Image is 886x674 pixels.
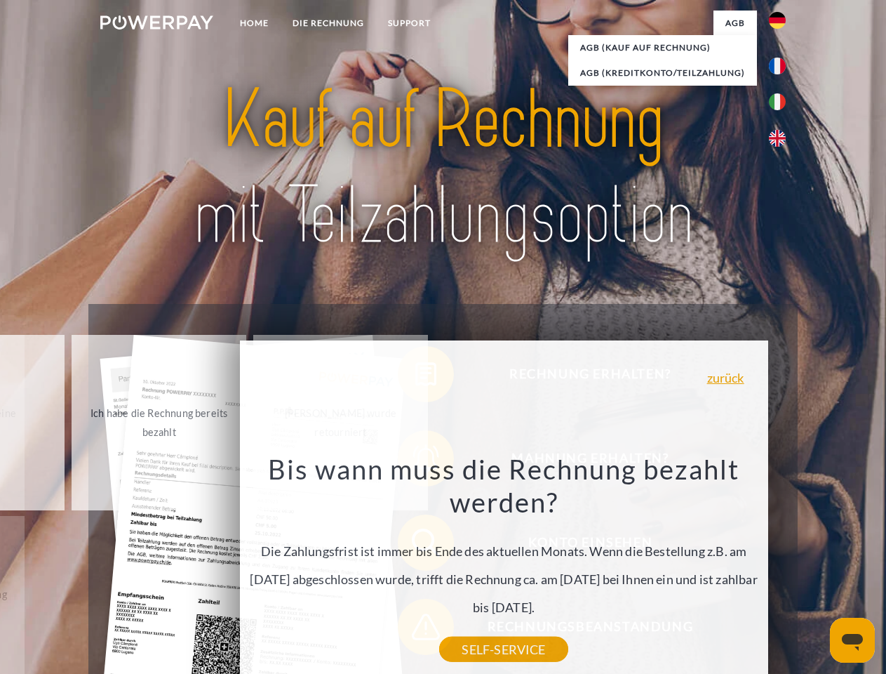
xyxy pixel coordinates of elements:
[80,404,238,442] div: Ich habe die Rechnung bereits bezahlt
[769,130,786,147] img: en
[568,60,757,86] a: AGB (Kreditkonto/Teilzahlung)
[769,12,786,29] img: de
[228,11,281,36] a: Home
[713,11,757,36] a: agb
[769,58,786,74] img: fr
[248,452,760,520] h3: Bis wann muss die Rechnung bezahlt werden?
[281,11,376,36] a: DIE RECHNUNG
[830,618,875,663] iframe: Schaltfläche zum Öffnen des Messaging-Fensters
[568,35,757,60] a: AGB (Kauf auf Rechnung)
[100,15,213,29] img: logo-powerpay-white.svg
[134,67,752,269] img: title-powerpay_de.svg
[707,371,744,384] a: zurück
[376,11,443,36] a: SUPPORT
[439,637,568,662] a: SELF-SERVICE
[769,93,786,110] img: it
[248,452,760,649] div: Die Zahlungsfrist ist immer bis Ende des aktuellen Monats. Wenn die Bestellung z.B. am [DATE] abg...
